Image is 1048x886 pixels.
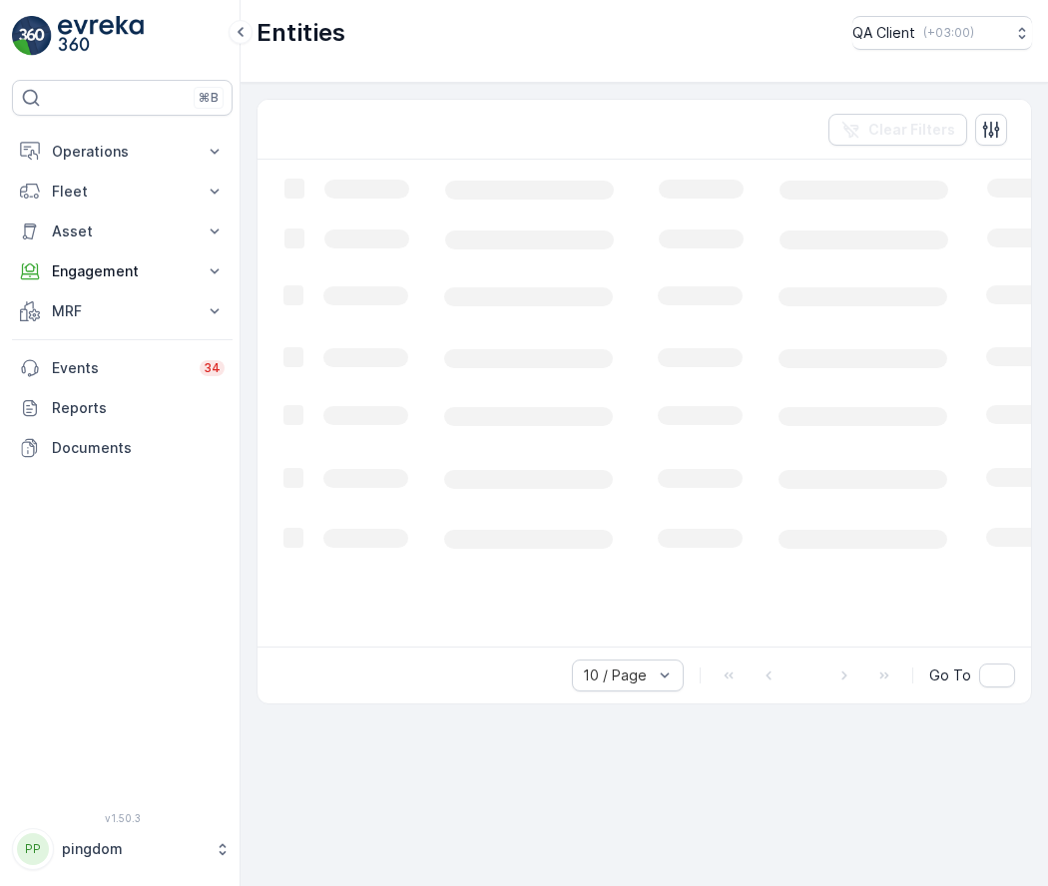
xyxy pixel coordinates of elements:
[52,261,193,281] p: Engagement
[868,120,955,140] p: Clear Filters
[12,348,233,388] a: Events34
[852,16,1032,50] button: QA Client(+03:00)
[17,833,49,865] div: PP
[12,132,233,172] button: Operations
[62,839,205,859] p: pingdom
[12,291,233,331] button: MRF
[52,398,225,418] p: Reports
[828,114,967,146] button: Clear Filters
[204,360,221,376] p: 34
[52,182,193,202] p: Fleet
[923,25,974,41] p: ( +03:00 )
[12,16,52,56] img: logo
[52,221,193,241] p: Asset
[929,665,971,685] span: Go To
[12,428,233,468] a: Documents
[52,301,193,321] p: MRF
[12,828,233,870] button: PPpingdom
[12,251,233,291] button: Engagement
[12,812,233,824] span: v 1.50.3
[257,17,345,49] p: Entities
[199,90,219,106] p: ⌘B
[52,438,225,458] p: Documents
[852,23,915,43] p: QA Client
[52,358,188,378] p: Events
[12,388,233,428] a: Reports
[52,142,193,162] p: Operations
[58,16,144,56] img: logo_light-DOdMpM7g.png
[12,212,233,251] button: Asset
[12,172,233,212] button: Fleet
